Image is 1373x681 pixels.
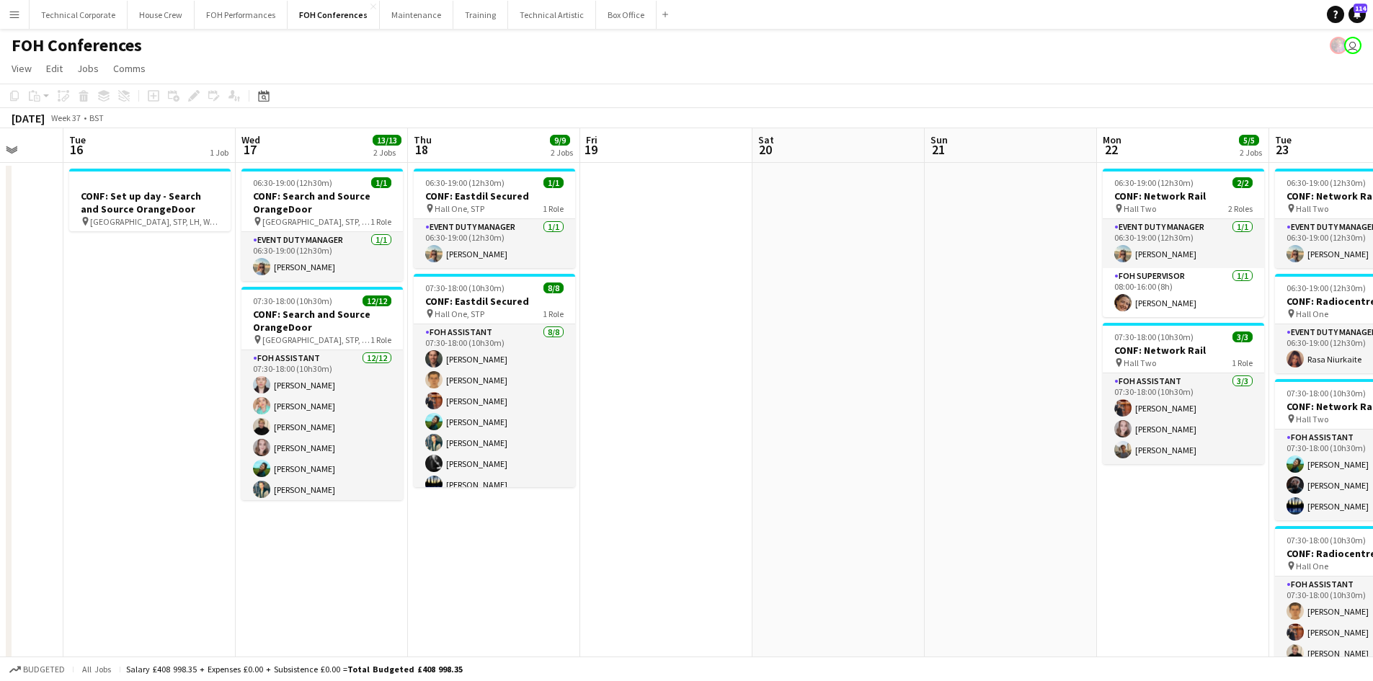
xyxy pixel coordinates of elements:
span: 18 [412,141,432,158]
div: Salary £408 998.35 + Expenses £0.00 + Subsistence £0.00 = [126,664,463,675]
span: View [12,62,32,75]
a: View [6,59,37,78]
span: 1 Role [543,203,564,214]
span: 8/8 [543,282,564,293]
span: Hall One, STP [435,203,484,214]
span: 3/3 [1232,331,1253,342]
span: Tue [69,133,86,146]
span: [GEOGRAPHIC_DATA], STP, LH, WL, HF [262,216,370,227]
div: 06:30-19:00 (12h30m)1/1CONF: Eastdil Secured Hall One, STP1 RoleEvent Duty Manager1/106:30-19:00 ... [414,169,575,268]
span: 06:30-19:00 (12h30m) [1114,177,1194,188]
span: 16 [67,141,86,158]
a: Jobs [71,59,105,78]
app-user-avatar: Abby Hubbard [1344,37,1361,54]
span: Hall Two [1124,357,1156,368]
span: [GEOGRAPHIC_DATA], STP, LH, WL, HF [262,334,370,345]
h1: FOH Conferences [12,35,142,56]
span: Jobs [77,62,99,75]
span: 114 [1354,4,1367,13]
span: Hall One [1296,561,1328,571]
span: 07:30-18:00 (10h30m) [1287,388,1366,399]
app-card-role: FOH Assistant3/307:30-18:00 (10h30m)[PERSON_NAME][PERSON_NAME][PERSON_NAME] [1103,373,1264,464]
div: 07:30-18:00 (10h30m)8/8CONF: Eastdil Secured Hall One, STP1 RoleFOH Assistant8/807:30-18:00 (10h3... [414,274,575,487]
app-card-role: Event Duty Manager1/106:30-19:00 (12h30m)[PERSON_NAME] [1103,219,1264,268]
span: 5/5 [1239,135,1259,146]
app-job-card: 06:30-19:00 (12h30m)1/1CONF: Search and Source OrangeDoor [GEOGRAPHIC_DATA], STP, LH, WL, HF1 Rol... [241,169,403,281]
span: Hall Two [1296,203,1328,214]
span: 1/1 [371,177,391,188]
h3: CONF: Eastdil Secured [414,190,575,202]
span: 07:30-18:00 (10h30m) [1287,535,1366,546]
app-job-card: 06:30-19:00 (12h30m)2/2CONF: Network Rail Hall Two2 RolesEvent Duty Manager1/106:30-19:00 (12h30m... [1103,169,1264,317]
button: FOH Performances [195,1,288,29]
span: 06:30-19:00 (12h30m) [425,177,505,188]
app-card-role: FOH Supervisor1/108:00-16:00 (8h)[PERSON_NAME] [1103,268,1264,317]
span: Fri [586,133,597,146]
span: 2 Roles [1228,203,1253,214]
div: 2 Jobs [373,147,401,158]
div: [DATE] [12,111,45,125]
span: 07:30-18:00 (10h30m) [425,282,505,293]
h3: CONF: Eastdil Secured [414,295,575,308]
app-card-role: FOH Assistant12/1207:30-18:00 (10h30m)[PERSON_NAME][PERSON_NAME][PERSON_NAME][PERSON_NAME][PERSON... [241,350,403,629]
span: 07:30-18:00 (10h30m) [1114,331,1194,342]
span: 1/1 [543,177,564,188]
span: 13/13 [373,135,401,146]
span: 20 [756,141,774,158]
span: All jobs [79,664,114,675]
div: CONF: Set up day - Search and Source OrangeDoor [GEOGRAPHIC_DATA], STP, LH, WL, HF [69,169,231,231]
app-job-card: 07:30-18:00 (10h30m)12/12CONF: Search and Source OrangeDoor [GEOGRAPHIC_DATA], STP, LH, WL, HF1 R... [241,287,403,500]
span: Sun [930,133,948,146]
app-user-avatar: Frazer Mclean [1330,37,1347,54]
button: Budgeted [7,662,67,677]
span: Hall One, STP [435,308,484,319]
button: Maintenance [380,1,453,29]
span: 06:30-19:00 (12h30m) [253,177,332,188]
span: 23 [1273,141,1292,158]
a: Comms [107,59,151,78]
span: 1 Role [370,334,391,345]
a: Edit [40,59,68,78]
h3: CONF: Network Rail [1103,190,1264,202]
span: Sat [758,133,774,146]
span: Comms [113,62,146,75]
span: Budgeted [23,664,65,675]
app-card-role: Event Duty Manager1/106:30-19:00 (12h30m)[PERSON_NAME] [241,232,403,281]
span: 9/9 [550,135,570,146]
button: Technical Artistic [508,1,596,29]
span: 07:30-18:00 (10h30m) [253,295,332,306]
h3: CONF: Search and Source OrangeDoor [241,308,403,334]
span: 2/2 [1232,177,1253,188]
span: Hall Two [1296,414,1328,424]
span: 06:30-19:00 (12h30m) [1287,177,1366,188]
button: Box Office [596,1,657,29]
button: Training [453,1,508,29]
div: 2 Jobs [1240,147,1262,158]
span: 22 [1101,141,1121,158]
span: Edit [46,62,63,75]
span: [GEOGRAPHIC_DATA], STP, LH, WL, HF [90,216,219,227]
span: Thu [414,133,432,146]
span: Mon [1103,133,1121,146]
div: 2 Jobs [551,147,573,158]
span: 12/12 [363,295,391,306]
h3: CONF: Network Rail [1103,344,1264,357]
app-card-role: FOH Assistant8/807:30-18:00 (10h30m)[PERSON_NAME][PERSON_NAME][PERSON_NAME][PERSON_NAME][PERSON_N... [414,324,575,520]
span: Tue [1275,133,1292,146]
span: 1 Role [1232,357,1253,368]
app-card-role: Event Duty Manager1/106:30-19:00 (12h30m)[PERSON_NAME] [414,219,575,268]
span: Week 37 [48,112,84,123]
button: FOH Conferences [288,1,380,29]
button: Technical Corporate [30,1,128,29]
h3: CONF: Search and Source OrangeDoor [241,190,403,215]
span: 06:30-19:00 (12h30m) [1287,282,1366,293]
span: 1 Role [543,308,564,319]
a: 114 [1348,6,1366,23]
app-job-card: 07:30-18:00 (10h30m)3/3CONF: Network Rail Hall Two1 RoleFOH Assistant3/307:30-18:00 (10h30m)[PERS... [1103,323,1264,464]
span: Hall Two [1124,203,1156,214]
span: 17 [239,141,260,158]
span: 1 Role [370,216,391,227]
